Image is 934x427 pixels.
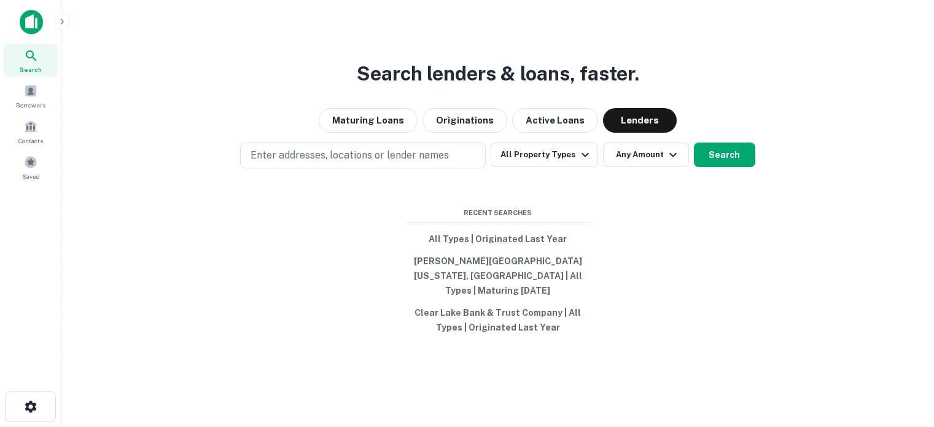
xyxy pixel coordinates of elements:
button: Any Amount [603,143,689,167]
button: Search [694,143,755,167]
iframe: Chat Widget [873,329,934,388]
button: Maturing Loans [319,108,418,133]
h3: Search lenders & loans, faster. [357,59,639,88]
span: Borrowers [16,100,45,110]
button: Lenders [603,108,677,133]
button: Enter addresses, locations or lender names [240,143,486,168]
p: Enter addresses, locations or lender names [251,148,449,163]
img: capitalize-icon.png [20,10,43,34]
a: Saved [4,151,58,184]
button: Active Loans [512,108,598,133]
a: Contacts [4,115,58,148]
span: Saved [22,171,40,181]
button: Originations [422,108,507,133]
a: Borrowers [4,79,58,112]
button: Clear Lake Bank & Trust Company | All Types | Originated Last Year [406,302,590,339]
span: Search [20,65,42,74]
button: [PERSON_NAME][GEOGRAPHIC_DATA][US_STATE], [GEOGRAPHIC_DATA] | All Types | Maturing [DATE] [406,250,590,302]
button: All Types | Originated Last Year [406,228,590,250]
button: All Property Types [491,143,597,167]
span: Contacts [18,136,43,146]
a: Search [4,44,58,77]
span: Recent Searches [406,208,590,218]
